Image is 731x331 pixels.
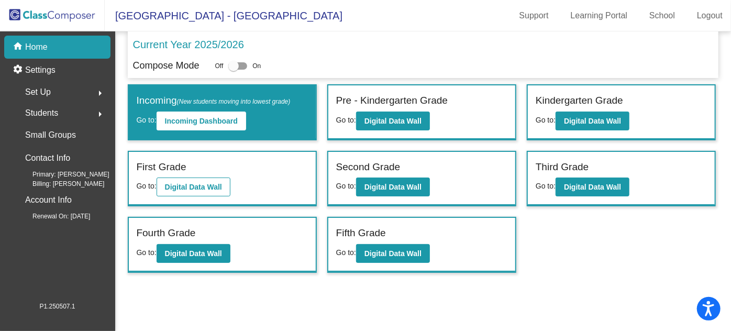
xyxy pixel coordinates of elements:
[336,226,386,241] label: Fifth Grade
[364,249,422,258] b: Digital Data Wall
[133,59,200,73] p: Compose Mode
[336,160,401,175] label: Second Grade
[165,183,222,191] b: Digital Data Wall
[215,61,224,71] span: Off
[536,160,589,175] label: Third Grade
[177,98,291,105] span: (New students moving into lowest grade)
[157,178,230,196] button: Digital Data Wall
[137,116,157,124] span: Go to:
[536,93,623,108] label: Kindergarten Grade
[157,112,246,130] button: Incoming Dashboard
[356,244,430,263] button: Digital Data Wall
[137,182,157,190] span: Go to:
[336,93,448,108] label: Pre - Kindergarten Grade
[137,226,196,241] label: Fourth Grade
[511,7,557,24] a: Support
[25,85,51,100] span: Set Up
[16,212,90,221] span: Renewal On: [DATE]
[689,7,731,24] a: Logout
[564,117,621,125] b: Digital Data Wall
[356,178,430,196] button: Digital Data Wall
[25,41,48,53] p: Home
[13,41,25,53] mat-icon: home
[94,87,106,100] mat-icon: arrow_right
[137,248,157,257] span: Go to:
[165,117,238,125] b: Incoming Dashboard
[536,116,556,124] span: Go to:
[562,7,636,24] a: Learning Portal
[252,61,261,71] span: On
[25,128,76,142] p: Small Groups
[157,244,230,263] button: Digital Data Wall
[556,178,629,196] button: Digital Data Wall
[105,7,342,24] span: [GEOGRAPHIC_DATA] - [GEOGRAPHIC_DATA]
[336,248,356,257] span: Go to:
[133,37,244,52] p: Current Year 2025/2026
[25,64,56,76] p: Settings
[25,106,58,120] span: Students
[137,160,186,175] label: First Grade
[364,183,422,191] b: Digital Data Wall
[536,182,556,190] span: Go to:
[25,193,72,207] p: Account Info
[25,151,70,165] p: Contact Info
[165,249,222,258] b: Digital Data Wall
[16,170,109,179] span: Primary: [PERSON_NAME]
[364,117,422,125] b: Digital Data Wall
[641,7,683,24] a: School
[336,182,356,190] span: Go to:
[564,183,621,191] b: Digital Data Wall
[13,64,25,76] mat-icon: settings
[556,112,629,130] button: Digital Data Wall
[137,93,291,108] label: Incoming
[94,108,106,120] mat-icon: arrow_right
[16,179,104,189] span: Billing: [PERSON_NAME]
[336,116,356,124] span: Go to:
[356,112,430,130] button: Digital Data Wall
